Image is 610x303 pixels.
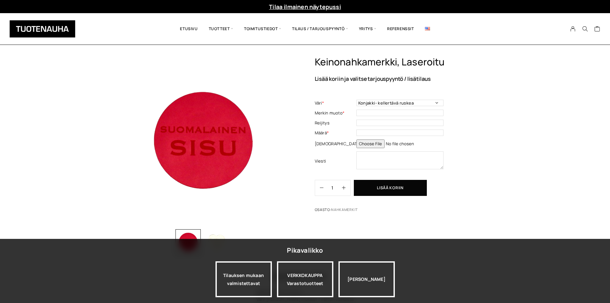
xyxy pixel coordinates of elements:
img: Keinonahkamerkki, laseroitu 2 [204,229,230,255]
span: Osasto: [315,207,399,216]
label: Merkin muoto [315,110,355,116]
span: Yritys [354,18,382,40]
div: Pikavalikko [287,245,323,256]
span: Tilaus / Tarjouspyyntö [287,18,354,40]
p: Lisää koriin ja valitse tarjouspyyntö / lisätilaus [315,76,492,81]
a: VERKKOKAUPPAVarastotuotteet [277,261,333,297]
label: Reijitys [315,120,355,126]
a: Tilaa ilmainen näytepussi [269,3,341,11]
span: Toimitustiedot [239,18,287,40]
label: Väri [315,100,355,106]
h1: Keinonahkamerkki, laseroitu [315,56,492,68]
button: Search [579,26,591,32]
img: 853db501-5a05-4110-9c6a-26fb5f5b87c5 [118,56,288,226]
label: [DEMOGRAPHIC_DATA] [315,140,355,147]
label: Viesti [315,158,355,164]
div: VERKKOKAUPPA Varastotuotteet [277,261,333,297]
a: Referenssit [382,18,419,40]
img: Tuotenauha Oy [10,20,75,38]
a: Cart [594,26,600,33]
img: English [425,27,430,30]
a: My Account [567,26,579,32]
span: Tuotteet [203,18,239,40]
label: Määrä [315,130,355,136]
a: Etusivu [175,18,203,40]
button: Lisää koriin [354,180,427,196]
a: Nahkamerkit [331,207,358,212]
a: Tilauksen mukaan valmistettavat [216,261,272,297]
input: Määrä [323,180,342,196]
div: [PERSON_NAME] [338,261,395,297]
